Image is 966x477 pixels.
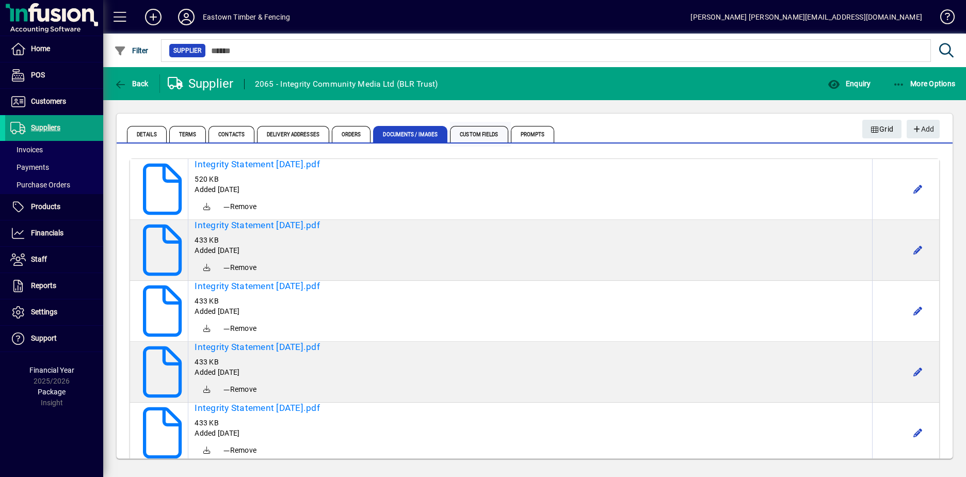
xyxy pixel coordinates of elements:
[195,245,866,256] div: Added [DATE]
[168,75,234,92] div: Supplier
[871,121,894,138] span: Grid
[219,380,261,399] button: Remove
[893,79,956,88] span: More Options
[223,445,256,455] span: Remove
[31,281,56,290] span: Reports
[255,76,438,92] div: 2065 - Integrity Community Media Ltd (BLR Trust)
[890,74,958,93] button: More Options
[5,36,103,62] a: Home
[195,235,866,245] div: 433 KB
[195,418,866,428] div: 433 KB
[137,8,170,26] button: Add
[257,126,329,142] span: Delivery Addresses
[31,334,57,342] span: Support
[907,120,940,138] button: Add
[5,220,103,246] a: Financials
[450,126,508,142] span: Custom Fields
[828,79,871,88] span: Enquiry
[111,41,151,60] button: Filter
[114,46,149,55] span: Filter
[208,126,254,142] span: Contacts
[31,44,50,53] span: Home
[10,146,43,154] span: Invoices
[5,62,103,88] a: POS
[173,45,201,56] span: Supplier
[223,201,256,212] span: Remove
[29,366,74,374] span: Financial Year
[195,428,866,438] div: Added [DATE]
[5,176,103,194] a: Purchase Orders
[223,262,256,273] span: Remove
[195,306,866,316] div: Added [DATE]
[195,256,219,280] a: Download
[31,308,57,316] span: Settings
[223,323,256,333] span: Remove
[170,8,203,26] button: Profile
[31,71,45,79] span: POS
[111,74,151,93] button: Back
[5,326,103,352] a: Support
[195,438,219,463] a: Download
[223,384,256,394] span: Remove
[219,197,261,216] button: Remove
[195,220,866,231] a: Integrity Statement [DATE].pdf
[195,184,866,195] div: Added [DATE]
[195,296,866,306] div: 433 KB
[219,441,261,459] button: Remove
[103,74,160,93] app-page-header-button: Back
[511,126,555,142] span: Prompts
[195,316,219,341] a: Download
[910,181,926,198] button: Edit
[10,181,70,189] span: Purchase Orders
[195,195,219,219] a: Download
[5,273,103,299] a: Reports
[31,255,47,263] span: Staff
[910,303,926,320] button: Edit
[690,9,922,25] div: [PERSON_NAME] [PERSON_NAME][EMAIL_ADDRESS][DOMAIN_NAME]
[332,126,371,142] span: Orders
[31,123,60,132] span: Suppliers
[31,202,60,211] span: Products
[373,126,447,142] span: Documents / Images
[5,247,103,273] a: Staff
[5,89,103,115] a: Customers
[910,425,926,441] button: Edit
[31,229,63,237] span: Financials
[127,126,167,142] span: Details
[195,159,866,170] a: Integrity Statement [DATE].pdf
[31,97,66,105] span: Customers
[195,342,866,353] a: Integrity Statement [DATE].pdf
[195,403,866,414] a: Integrity Statement [DATE].pdf
[169,126,206,142] span: Terms
[825,74,873,93] button: Enquiry
[219,319,261,338] button: Remove
[5,299,103,325] a: Settings
[910,364,926,380] button: Edit
[910,242,926,259] button: Edit
[195,377,219,402] a: Download
[38,388,66,396] span: Package
[219,258,261,277] button: Remove
[862,120,902,138] button: Grid
[932,2,953,36] a: Knowledge Base
[195,281,866,292] a: Integrity Statement [DATE].pdf
[195,357,866,367] div: 433 KB
[203,9,290,25] div: Eastown Timber & Fencing
[5,158,103,176] a: Payments
[114,79,149,88] span: Back
[195,174,866,184] div: 520 KB
[5,141,103,158] a: Invoices
[912,121,934,138] span: Add
[5,194,103,220] a: Products
[195,367,866,377] div: Added [DATE]
[10,163,49,171] span: Payments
